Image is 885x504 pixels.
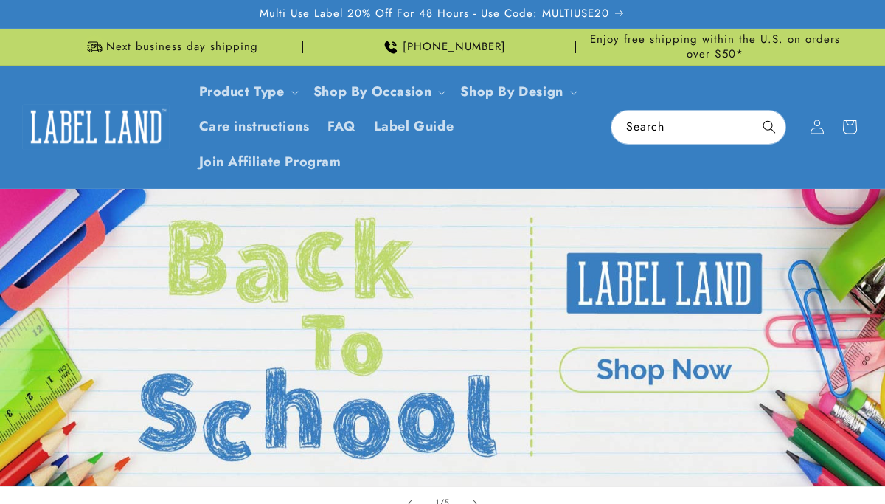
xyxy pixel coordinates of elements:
a: FAQ [319,109,365,144]
a: Product Type [199,82,285,101]
span: Care instructions [199,118,310,135]
a: Join Affiliate Program [190,145,350,179]
a: Shop By Design [460,82,563,101]
span: Next business day shipping [106,40,258,55]
span: [PHONE_NUMBER] [403,40,506,55]
summary: Shop By Design [451,75,583,109]
summary: Product Type [190,75,305,109]
span: Multi Use Label 20% Off For 48 Hours - Use Code: MULTIUSE20 [260,7,609,21]
a: Label Guide [365,109,463,144]
span: Enjoy free shipping within the U.S. on orders over $50* [582,32,848,61]
div: Announcement [582,29,848,65]
span: FAQ [327,118,356,135]
img: Label Land [22,104,170,150]
div: Announcement [37,29,303,65]
span: Join Affiliate Program [199,153,341,170]
span: Shop By Occasion [313,83,432,100]
span: Label Guide [374,118,454,135]
button: Search [753,111,785,143]
a: Label Land [17,98,176,155]
div: Announcement [309,29,575,65]
summary: Shop By Occasion [305,75,452,109]
a: Care instructions [190,109,319,144]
